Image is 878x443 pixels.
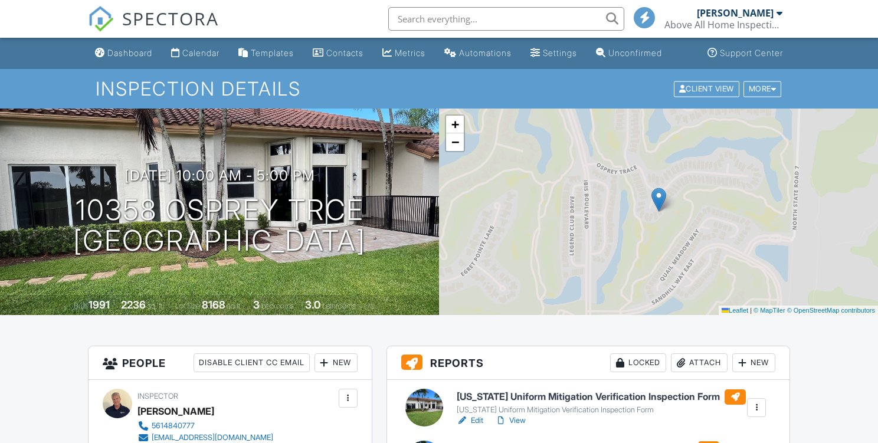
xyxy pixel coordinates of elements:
div: Locked [610,353,666,372]
a: Metrics [378,42,430,64]
span: Inspector [137,392,178,401]
a: Calendar [166,42,224,64]
h1: Inspection Details [96,78,783,99]
a: Templates [234,42,299,64]
div: [PERSON_NAME] [697,7,774,19]
h6: [US_STATE] Uniform Mitigation Verification Inspection Form [457,389,746,405]
img: Marker [651,188,666,212]
a: Client View [673,84,742,93]
div: New [314,353,358,372]
span: sq. ft. [148,301,164,310]
div: Automations [459,48,512,58]
a: Support Center [703,42,788,64]
div: [US_STATE] Uniform Mitigation Verification Inspection Form [457,405,746,415]
div: Client View [674,81,739,97]
div: Unconfirmed [608,48,662,58]
span: | [750,307,752,314]
h1: 10358 Osprey Trce [GEOGRAPHIC_DATA] [73,195,366,257]
div: Contacts [326,48,363,58]
a: SPECTORA [88,16,219,41]
a: Unconfirmed [591,42,667,64]
span: bathrooms [322,301,356,310]
span: SPECTORA [122,6,219,31]
a: © MapTiler [753,307,785,314]
div: Above All Home Inspections LLC [664,19,782,31]
div: Attach [671,353,728,372]
div: Disable Client CC Email [194,353,310,372]
span: Lot Size [175,301,200,310]
a: Zoom in [446,116,464,133]
div: 2236 [121,298,146,311]
a: Zoom out [446,133,464,151]
div: [PERSON_NAME] [137,402,214,420]
a: Edit [457,415,483,426]
span: Built [74,301,87,310]
div: 3 [253,298,260,311]
div: Metrics [395,48,425,58]
a: [US_STATE] Uniform Mitigation Verification Inspection Form [US_STATE] Uniform Mitigation Verifica... [457,389,746,415]
span: + [451,117,459,132]
a: Settings [526,42,582,64]
a: © OpenStreetMap contributors [787,307,875,314]
div: Templates [251,48,294,58]
div: 8168 [202,298,225,311]
div: [EMAIL_ADDRESS][DOMAIN_NAME] [152,433,273,442]
a: View [495,415,526,426]
h3: Reports [387,346,789,380]
a: 5614840777 [137,420,273,432]
div: New [732,353,775,372]
div: Dashboard [107,48,152,58]
a: Dashboard [90,42,157,64]
h3: [DATE] 10:00 am - 5:00 pm [125,168,315,183]
div: 1991 [89,298,110,311]
span: − [451,134,459,149]
h3: People [89,346,372,380]
div: 3.0 [305,298,320,311]
a: Automations (Basic) [440,42,516,64]
a: Contacts [308,42,368,64]
a: Leaflet [722,307,748,314]
div: 5614840777 [152,421,195,431]
img: The Best Home Inspection Software - Spectora [88,6,114,32]
div: Settings [543,48,577,58]
div: Calendar [182,48,219,58]
span: bedrooms [261,301,294,310]
div: Support Center [720,48,783,58]
div: More [743,81,782,97]
input: Search everything... [388,7,624,31]
span: sq.ft. [227,301,242,310]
